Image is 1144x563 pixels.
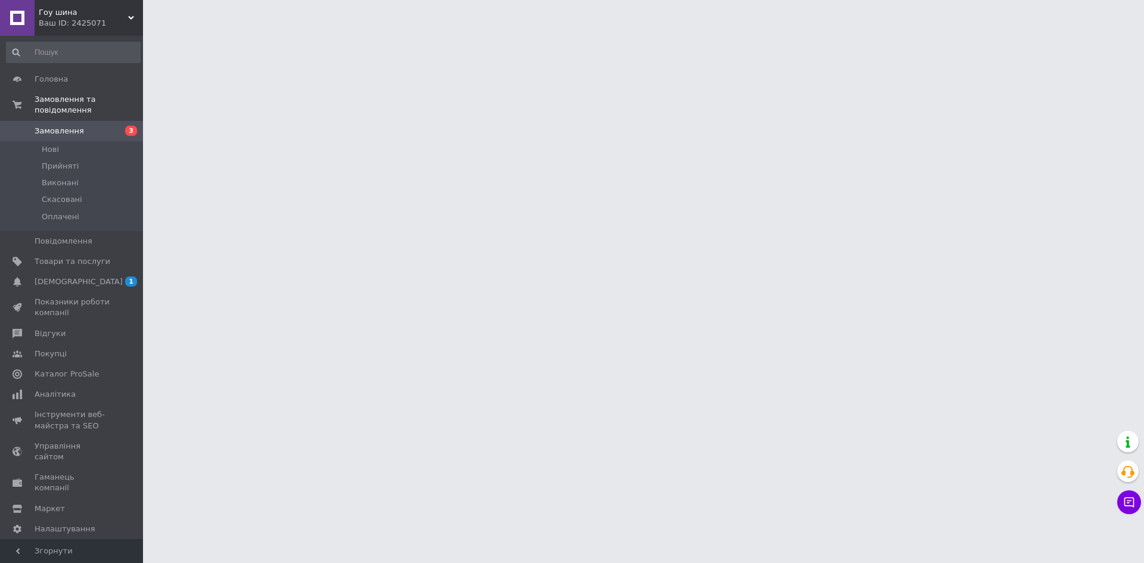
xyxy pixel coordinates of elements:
span: Замовлення [35,126,84,136]
span: Покупці [35,349,67,359]
div: Ваш ID: 2425071 [39,18,143,29]
span: Показники роботи компанії [35,297,110,318]
input: Пошук [6,42,141,63]
span: Каталог ProSale [35,369,99,380]
span: Прийняті [42,161,79,172]
span: Інструменти веб-майстра та SEO [35,409,110,431]
span: Аналітика [35,389,76,400]
span: Гоу шина [39,7,128,18]
span: Повідомлення [35,236,92,247]
span: Замовлення та повідомлення [35,94,143,116]
span: 3 [125,126,137,136]
span: 1 [125,276,137,287]
span: Товари та послуги [35,256,110,267]
span: Відгуки [35,328,66,339]
span: Виконані [42,178,79,188]
span: [DEMOGRAPHIC_DATA] [35,276,123,287]
button: Чат з покупцем [1117,490,1141,514]
span: Головна [35,74,68,85]
span: Маркет [35,503,65,514]
span: Оплачені [42,211,79,222]
span: Скасовані [42,194,82,205]
span: Управління сайтом [35,441,110,462]
span: Налаштування [35,524,95,534]
span: Нові [42,144,59,155]
span: Гаманець компанії [35,472,110,493]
